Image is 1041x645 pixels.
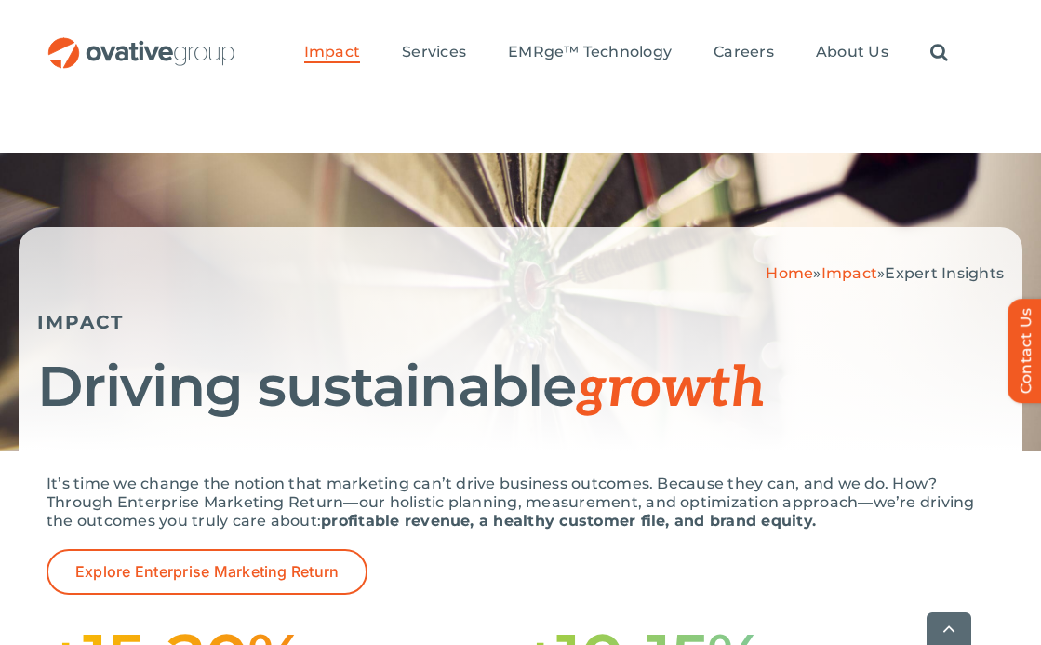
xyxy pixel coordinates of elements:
span: Impact [304,43,360,61]
strong: profitable revenue, a healthy customer file, and brand equity. [321,512,816,530]
p: It’s time we change the notion that marketing can’t drive business outcomes. Because they can, an... [47,475,994,531]
a: Explore Enterprise Marketing Return [47,549,367,595]
a: Careers [714,43,774,63]
span: » » [766,264,1004,282]
span: About Us [816,43,888,61]
h1: Driving sustainable [37,356,1004,419]
span: growth [576,356,766,423]
span: EMRge™ Technology [508,43,672,61]
span: Careers [714,43,774,61]
nav: Menu [304,23,948,83]
a: Services [402,43,466,63]
span: Services [402,43,466,61]
a: Impact [821,264,877,282]
span: Expert Insights [885,264,1004,282]
a: About Us [816,43,888,63]
span: Explore Enterprise Marketing Return [75,563,339,581]
h5: IMPACT [37,311,1004,333]
a: OG_Full_horizontal_RGB [47,35,236,53]
a: Search [930,43,948,63]
a: Impact [304,43,360,63]
a: EMRge™ Technology [508,43,672,63]
a: Home [766,264,813,282]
